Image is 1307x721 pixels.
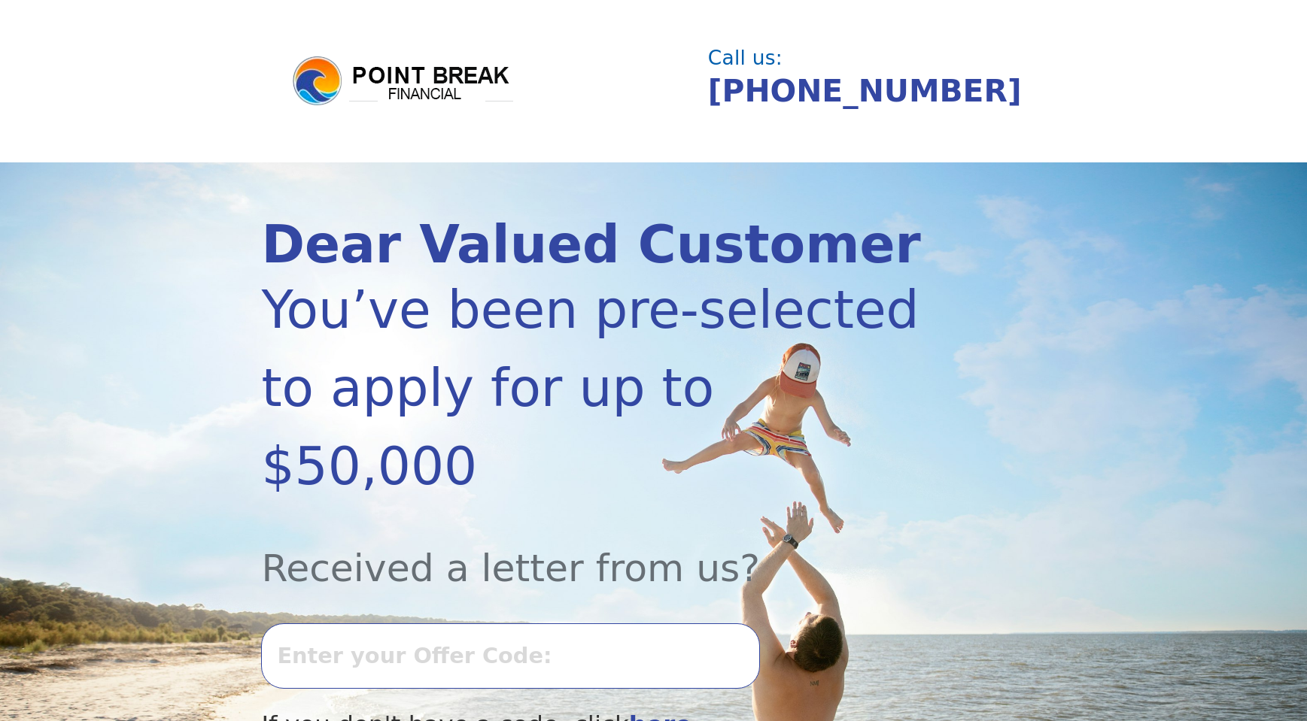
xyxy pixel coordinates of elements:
div: You’ve been pre-selected to apply for up to $50,000 [261,271,928,505]
div: Received a letter from us? [261,505,928,596]
a: [PHONE_NUMBER] [708,73,1022,109]
input: Enter your Offer Code: [261,623,759,688]
div: Dear Valued Customer [261,219,928,271]
img: logo.png [290,54,516,108]
div: Call us: [708,48,1035,68]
